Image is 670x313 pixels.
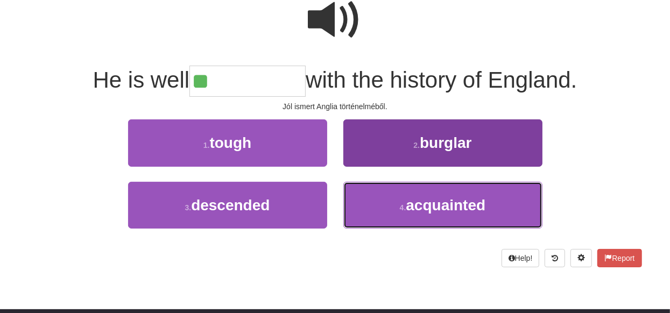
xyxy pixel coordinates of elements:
span: He is well [93,67,189,93]
button: 4.acquainted [343,182,542,229]
small: 2 . [413,141,420,150]
button: 2.burglar [343,119,542,166]
span: with the history of England. [306,67,577,93]
small: 1 . [203,141,210,150]
span: burglar [420,134,471,151]
small: 3 . [185,203,192,212]
span: acquainted [406,197,485,214]
small: 4 . [400,203,406,212]
button: Round history (alt+y) [545,249,565,267]
span: tough [209,134,251,151]
button: 3.descended [128,182,327,229]
button: Help! [502,249,540,267]
span: descended [191,197,270,214]
div: Jól ismert Anglia történelméből. [29,101,642,112]
button: 1.tough [128,119,327,166]
button: Report [597,249,641,267]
